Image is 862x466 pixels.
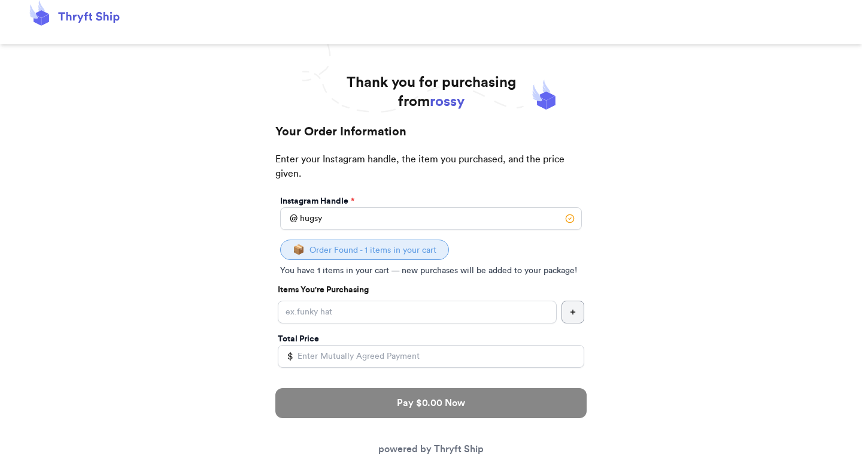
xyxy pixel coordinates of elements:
[278,333,319,345] label: Total Price
[280,207,298,230] div: @
[278,345,293,368] div: $
[378,444,484,454] a: powered by Thryft Ship
[293,245,305,255] span: 📦
[278,345,584,368] input: Enter Mutually Agreed Payment
[278,284,584,296] p: Items You're Purchasing
[278,301,557,323] input: ex.funky hat
[280,195,354,207] label: Instagram Handle
[275,388,587,418] button: Pay $0.00 Now
[280,265,582,277] p: You have 1 items in your cart — new purchases will be added to your package!
[275,123,587,152] h2: Your Order Information
[430,95,465,109] span: rossy
[278,377,584,406] p: 📍 Shipping to address in ( )
[275,152,587,193] p: Enter your Instagram handle, the item you purchased, and the price given.
[309,246,436,255] span: Order Found - 1 items in your cart
[347,73,516,111] h1: Thank you for purchasing from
